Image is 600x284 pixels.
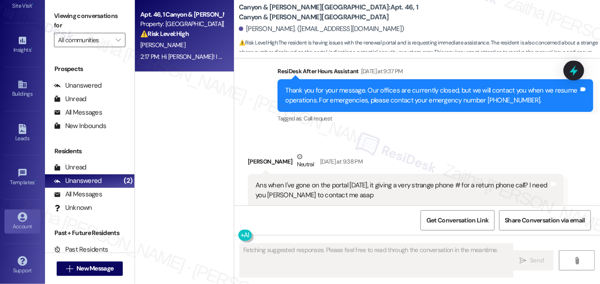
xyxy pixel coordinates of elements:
[76,264,113,273] span: New Message
[57,262,123,276] button: New Message
[54,81,102,90] div: Unanswered
[140,10,224,19] div: Apt. 46, 1 Canyon & [PERSON_NAME][GEOGRAPHIC_DATA]
[54,9,125,33] label: Viewing conversations for
[35,178,36,184] span: •
[140,30,189,38] strong: ⚠️ Risk Level: High
[45,228,134,238] div: Past + Future Residents
[239,38,600,67] span: : The resident is having issues with the renewal portal and is requesting immediate assistance. T...
[54,108,102,117] div: All Messages
[278,112,593,125] div: Tagged as:
[4,33,40,57] a: Insights •
[4,165,40,190] a: Templates •
[4,121,40,146] a: Leads
[45,146,134,156] div: Residents
[573,257,580,264] i: 
[54,163,86,172] div: Unread
[54,176,102,186] div: Unanswered
[45,64,134,74] div: Prospects
[140,19,224,29] div: Property: [GEOGRAPHIC_DATA][PERSON_NAME]
[4,253,40,278] a: Support
[499,210,591,231] button: Share Conversation via email
[304,115,332,122] span: Call request
[54,121,106,131] div: New Inbounds
[4,77,40,101] a: Buildings
[248,152,564,174] div: [PERSON_NAME]
[295,152,316,171] div: Neutral
[54,245,108,254] div: Past Residents
[140,41,185,49] span: [PERSON_NAME]
[31,45,32,52] span: •
[278,67,593,79] div: ResiDesk After Hours Assistant
[530,256,544,265] span: Send
[240,244,513,277] textarea: Fetching suggested responses. Please feel free to read through the conversation in the meantime.
[318,157,363,166] div: [DATE] at 9:38 PM
[510,250,554,271] button: Send
[426,216,488,225] span: Get Conversation Link
[121,174,134,188] div: (2)
[58,33,111,47] input: All communities
[54,190,102,199] div: All Messages
[519,257,526,264] i: 
[359,67,403,76] div: [DATE] at 9:37 PM
[239,24,404,34] div: [PERSON_NAME]. ([EMAIL_ADDRESS][DOMAIN_NAME])
[255,181,549,200] div: Ans when I've gone on the portal [DATE], it giving a very strange phone # for a return phone call...
[239,3,419,22] b: Canyon & [PERSON_NAME][GEOGRAPHIC_DATA]: Apt. 46, 1 Canyon & [PERSON_NAME][GEOGRAPHIC_DATA]
[505,216,585,225] span: Share Conversation via email
[66,265,73,272] i: 
[54,203,92,213] div: Unknown
[32,1,34,8] span: •
[421,210,494,231] button: Get Conversation Link
[239,39,278,46] strong: ⚠️ Risk Level: High
[4,209,40,234] a: Account
[54,94,86,104] div: Unread
[285,86,579,105] div: Thank you for your message. Our offices are currently closed, but we will contact you when we res...
[116,36,121,44] i: 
